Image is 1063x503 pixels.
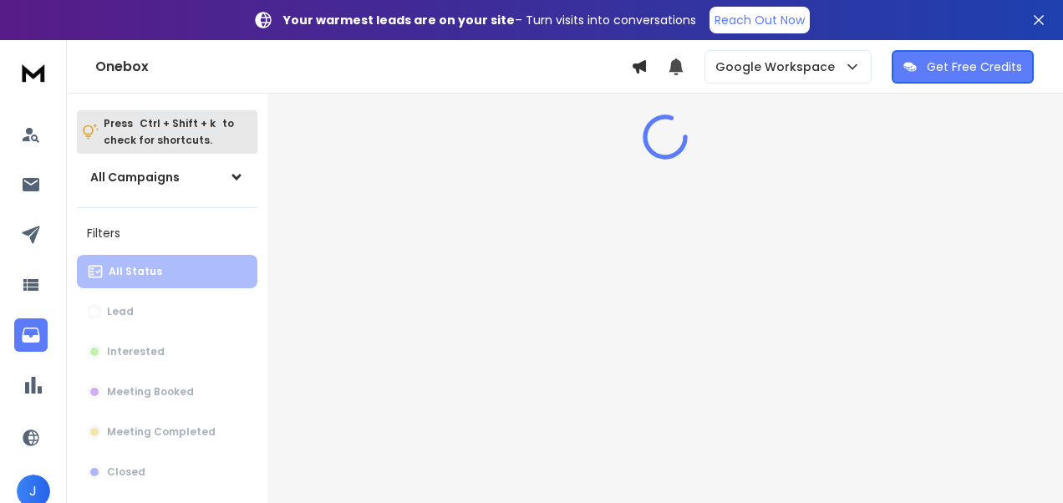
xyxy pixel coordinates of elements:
h1: Onebox [95,57,631,77]
span: Ctrl + Shift + k [137,114,218,133]
p: Press to check for shortcuts. [104,115,234,149]
strong: Your warmest leads are on your site [283,12,515,28]
h1: All Campaigns [90,169,180,185]
button: All Campaigns [77,160,257,194]
p: Google Workspace [715,58,842,75]
h3: Filters [77,221,257,245]
p: Get Free Credits [927,58,1022,75]
button: Get Free Credits [892,50,1034,84]
img: logo [17,57,50,88]
p: Reach Out Now [715,12,805,28]
p: – Turn visits into conversations [283,12,696,28]
a: Reach Out Now [710,7,810,33]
